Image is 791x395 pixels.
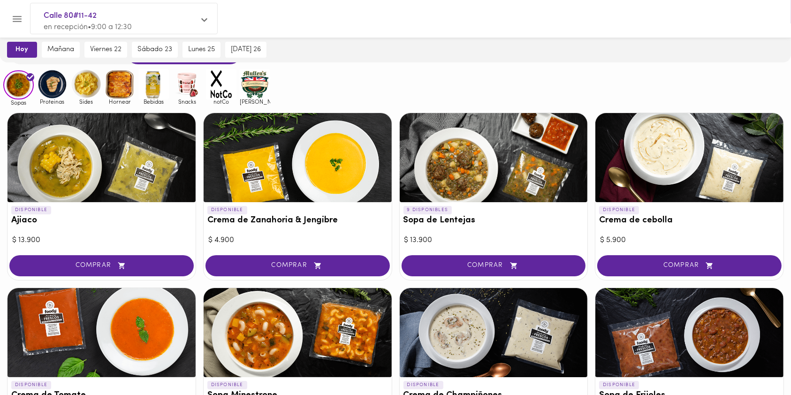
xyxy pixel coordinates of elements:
[47,46,74,54] span: mañana
[599,206,639,214] p: DISPONIBLE
[7,42,37,58] button: hoy
[9,255,194,276] button: COMPRAR
[71,69,101,99] img: Sides
[90,46,122,54] span: viernes 22
[595,288,783,377] div: Sopa de Frijoles
[138,69,169,99] img: Bebidas
[11,206,51,214] p: DISPONIBLE
[205,255,390,276] button: COMPRAR
[240,99,270,105] span: [PERSON_NAME]
[6,8,29,30] button: Menu
[204,288,392,377] div: Sopa Minestrone
[8,288,196,377] div: Crema de Tomate
[595,113,783,202] div: Crema de cebolla
[3,70,34,99] img: Sopas
[599,381,639,389] p: DISPONIBLE
[105,99,135,105] span: Hornear
[597,255,782,276] button: COMPRAR
[138,99,169,105] span: Bebidas
[231,46,261,54] span: [DATE] 26
[84,42,127,58] button: viernes 22
[240,69,270,99] img: mullens
[206,69,236,99] img: notCo
[105,69,135,99] img: Hornear
[71,99,101,105] span: Sides
[402,255,586,276] button: COMPRAR
[8,113,196,202] div: Ajiaco
[37,69,68,99] img: Proteinas
[204,113,392,202] div: Crema de Zanahoria & Jengibre
[400,113,588,202] div: Sopa de Lentejas
[609,262,770,270] span: COMPRAR
[3,99,34,106] span: Sopas
[14,46,30,54] span: hoy
[599,216,780,226] h3: Crema de cebolla
[208,235,387,246] div: $ 4.900
[42,42,80,58] button: mañana
[207,381,247,389] p: DISPONIBLE
[404,235,583,246] div: $ 13.900
[11,216,192,226] h3: Ajiaco
[12,235,191,246] div: $ 13.900
[217,262,378,270] span: COMPRAR
[132,42,178,58] button: sábado 23
[207,216,388,226] h3: Crema de Zanahoria & Jengibre
[11,381,51,389] p: DISPONIBLE
[44,10,195,22] span: Calle 80#11-42
[137,46,172,54] span: sábado 23
[207,206,247,214] p: DISPONIBLE
[44,23,132,31] span: en recepción • 9:00 a 12:30
[172,69,203,99] img: Snacks
[183,42,221,58] button: lunes 25
[37,99,68,105] span: Proteinas
[188,46,215,54] span: lunes 25
[600,235,779,246] div: $ 5.900
[21,262,182,270] span: COMPRAR
[403,381,443,389] p: DISPONIBLE
[172,99,203,105] span: Snacks
[737,341,782,386] iframe: Messagebird Livechat Widget
[403,206,452,214] p: 9 DISPONIBLES
[413,262,574,270] span: COMPRAR
[403,216,584,226] h3: Sopa de Lentejas
[400,288,588,377] div: Crema de Champiñones
[225,42,266,58] button: [DATE] 26
[206,99,236,105] span: notCo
